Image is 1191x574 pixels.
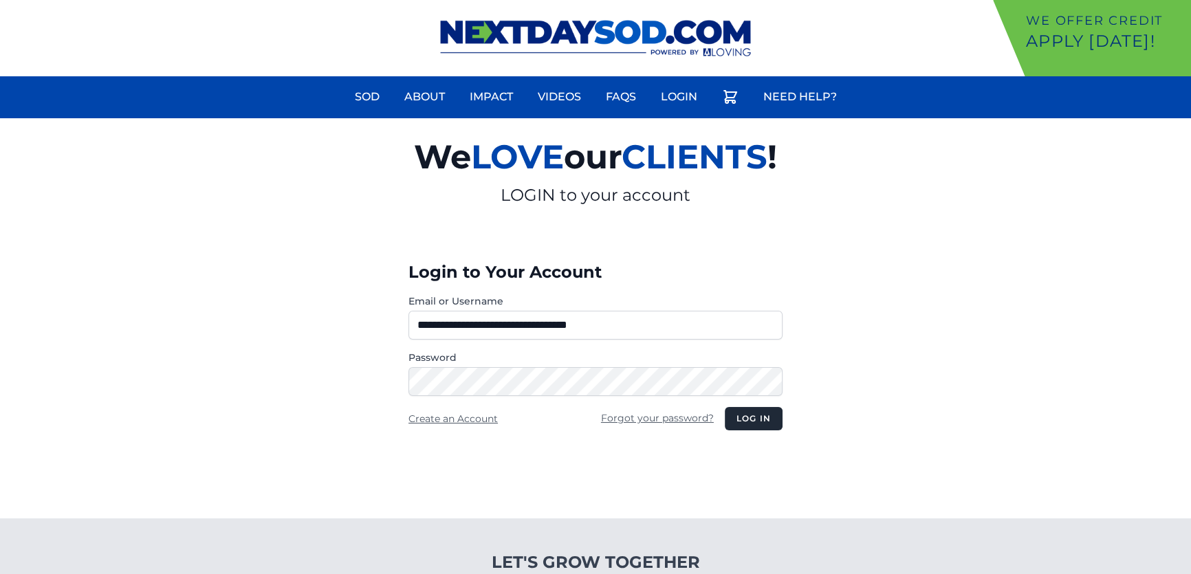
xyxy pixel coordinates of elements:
[622,137,767,177] span: CLIENTS
[254,129,937,184] h2: We our !
[529,80,589,113] a: Videos
[471,137,564,177] span: LOVE
[601,412,714,424] a: Forgot your password?
[755,80,845,113] a: Need Help?
[418,551,774,573] h4: Let's Grow Together
[347,80,388,113] a: Sod
[254,184,937,206] p: LOGIN to your account
[653,80,706,113] a: Login
[408,261,783,283] h3: Login to Your Account
[408,294,783,308] label: Email or Username
[408,351,783,364] label: Password
[1026,11,1185,30] p: We offer Credit
[461,80,521,113] a: Impact
[1026,30,1185,52] p: Apply [DATE]!
[725,407,783,430] button: Log in
[408,412,498,425] a: Create an Account
[598,80,644,113] a: FAQs
[396,80,453,113] a: About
